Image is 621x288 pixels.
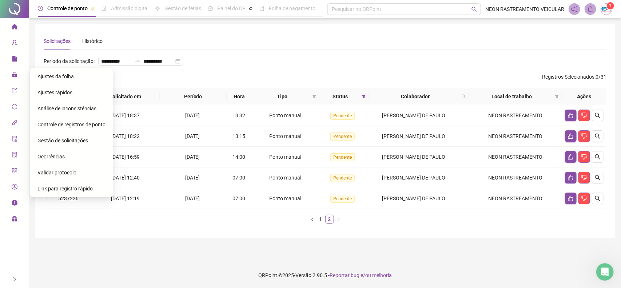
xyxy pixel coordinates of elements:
span: search [595,113,601,118]
iframe: Intercom live chat [596,263,614,281]
span: Registros Selecionados [542,74,594,80]
span: right [12,277,17,282]
span: user-add [12,36,17,51]
span: Tipo [255,92,309,100]
span: Painel do DP [217,5,246,11]
span: [PERSON_NAME] DE PAULO [382,133,445,139]
span: dislike [581,175,587,181]
span: dislike [581,196,587,201]
li: 2 [325,215,334,224]
span: Versão [295,272,311,278]
span: home [12,20,17,35]
span: search [595,133,601,139]
td: NEON RASTREAMENTO [469,105,562,126]
sup: Atualize o seu contato no menu Meus Dados [607,2,614,9]
span: filter [312,94,317,99]
span: [DATE] [185,175,200,181]
span: Ocorrências [37,154,65,159]
span: solution [12,149,17,163]
span: Ponto manual [269,196,301,201]
span: qrcode [12,165,17,179]
span: Pendente [330,174,355,182]
td: NEON RASTREAMENTO [469,188,562,209]
span: like [568,133,574,139]
span: filter [362,94,366,99]
span: [PERSON_NAME] DE PAULO [382,154,445,160]
span: dashboard [208,6,213,11]
a: 1 [317,215,325,223]
span: Ponto manual [269,175,301,181]
th: Período [160,88,227,105]
span: [DATE] [185,113,200,118]
span: audit [12,133,17,147]
span: Validar protocolo [37,170,76,175]
span: Análise de inconsistências [37,106,96,111]
span: Controle de ponto [47,5,88,11]
span: sun [155,6,160,11]
span: [DATE] 16:59 [111,154,140,160]
span: file [12,52,17,67]
span: [PERSON_NAME] DE PAULO [382,196,445,201]
label: Período da solicitação [44,55,98,67]
span: Pendente [330,153,355,161]
span: lock [12,68,17,83]
span: [DATE] [185,154,200,160]
span: [PERSON_NAME] DE PAULO [382,113,445,118]
span: search [595,154,601,160]
span: filter [360,91,367,102]
div: Solicitações [44,37,71,45]
span: Ajustes rápidos [37,90,72,95]
span: [DATE] [185,196,200,201]
span: 13:15 [232,133,245,139]
span: info-circle [12,197,17,211]
span: pushpin [248,7,253,11]
span: Link para registro rápido [37,186,93,192]
span: filter [311,91,318,102]
span: search [462,94,466,99]
span: like [568,154,574,160]
span: dollar [12,181,17,195]
span: filter [555,94,559,99]
td: NEON RASTREAMENTO [469,147,562,167]
span: left [310,217,314,222]
span: right [336,217,341,222]
li: 1 [317,215,325,224]
span: Pendente [330,195,355,203]
li: Próxima página [334,215,343,224]
span: [PERSON_NAME] DE PAULO [382,175,445,181]
div: Histórico [82,37,103,45]
span: notification [571,6,578,12]
span: swap-right [135,58,140,64]
th: Hora [227,88,252,105]
span: 13:32 [232,113,245,118]
td: NEON RASTREAMENTO [469,126,562,147]
span: like [568,196,574,201]
footer: QRPoint © 2025 - 2.90.5 - [29,263,621,288]
span: gift [12,213,17,227]
span: [DATE] [185,133,200,139]
span: dislike [581,154,587,160]
span: search [595,175,601,181]
span: sync [12,100,17,115]
span: book [259,6,264,11]
span: Pendente [330,133,355,141]
span: api [12,117,17,131]
span: [DATE] 12:40 [111,175,140,181]
span: [DATE] 18:37 [111,113,140,118]
button: right [334,215,343,224]
span: Ajustes da folha [37,74,74,79]
span: search [471,7,477,12]
span: clock-circle [38,6,43,11]
span: Ponto manual [269,154,301,160]
span: like [568,113,574,118]
span: pushpin [91,7,95,11]
img: 70121 [601,4,612,15]
span: dislike [581,113,587,118]
span: Ponto manual [269,113,301,118]
span: filter [553,91,561,102]
span: [DATE] 18:22 [111,133,140,139]
span: 07:00 [232,175,245,181]
span: search [595,196,601,201]
span: to [135,58,140,64]
span: file-done [101,6,107,11]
